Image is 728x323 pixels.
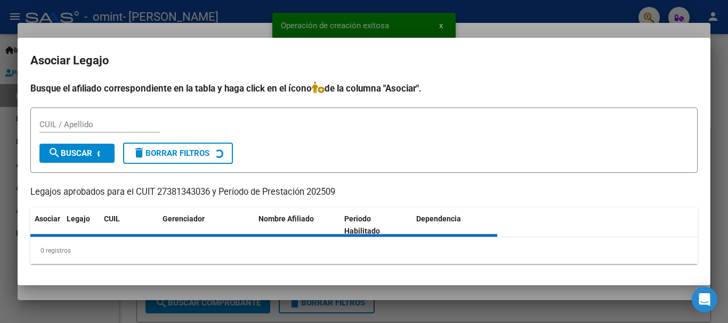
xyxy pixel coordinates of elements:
p: Legajos aprobados para el CUIT 27381343036 y Período de Prestación 202509 [30,186,698,199]
datatable-header-cell: Legajo [62,208,100,243]
span: CUIL [104,214,120,223]
button: Borrar Filtros [123,143,233,164]
h2: Asociar Legajo [30,51,698,71]
span: Nombre Afiliado [258,214,314,223]
span: Gerenciador [163,214,205,223]
datatable-header-cell: Periodo Habilitado [340,208,412,243]
datatable-header-cell: Nombre Afiliado [254,208,340,243]
div: 0 registros [30,237,698,264]
datatable-header-cell: CUIL [100,208,158,243]
mat-icon: delete [133,146,145,159]
span: Periodo Habilitado [344,214,380,235]
button: Buscar [39,144,115,163]
span: Asociar [35,214,60,223]
datatable-header-cell: Gerenciador [158,208,254,243]
datatable-header-cell: Dependencia [412,208,498,243]
h4: Busque el afiliado correspondiente en la tabla y haga click en el ícono de la columna "Asociar". [30,81,698,95]
div: Open Intercom Messenger [692,287,717,312]
datatable-header-cell: Asociar [30,208,62,243]
span: Legajo [67,214,90,223]
span: Borrar Filtros [133,148,209,158]
span: Buscar [48,148,92,158]
span: Dependencia [416,214,461,223]
mat-icon: search [48,146,61,159]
